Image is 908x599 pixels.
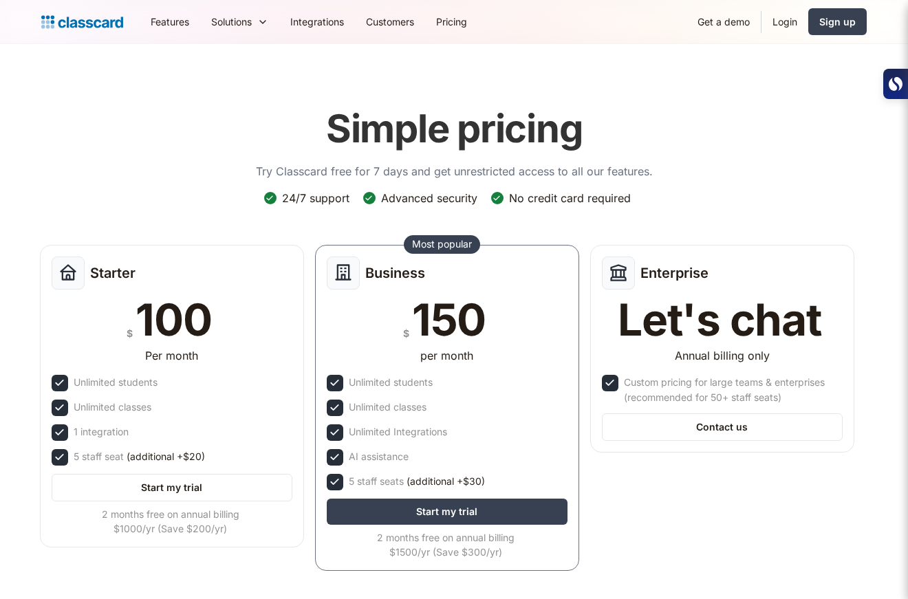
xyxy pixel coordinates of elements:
div: Annual billing only [675,347,770,364]
div: AI assistance [349,449,409,464]
div: Unlimited students [349,375,433,390]
div: 2 months free on annual billing $1500/yr (Save $300/yr) [327,530,565,559]
div: 2 months free on annual billing $1000/yr (Save $200/yr) [52,507,290,536]
a: Start my trial [52,474,292,501]
div: 100 [136,298,211,342]
div: Let's chat [618,298,821,342]
div: Unlimited classes [74,400,151,415]
div: Most popular [412,237,472,251]
span: (additional +$30) [407,474,485,489]
a: home [41,12,123,32]
div: 24/7 support [282,190,349,206]
a: Login [761,6,808,37]
p: Try Classcard free for 7 days and get unrestricted access to all our features. [256,163,653,179]
a: Pricing [425,6,478,37]
div: Advanced security [381,190,477,206]
a: Customers [355,6,425,37]
a: Sign up [808,8,867,35]
div: Solutions [211,14,252,29]
div: Unlimited classes [349,400,426,415]
div: 1 integration [74,424,129,439]
h2: Business [365,265,425,281]
a: Integrations [279,6,355,37]
div: 5 staff seats [349,474,485,489]
a: Contact us [602,413,843,441]
div: per month [420,347,473,364]
div: 5 staff seat [74,449,205,464]
div: Unlimited Integrations [349,424,447,439]
div: Sign up [819,14,856,29]
div: No credit card required [509,190,631,206]
span: (additional +$20) [127,449,205,464]
div: $ [403,325,409,342]
div: 150 [412,298,486,342]
a: Start my trial [327,499,567,525]
div: Per month [145,347,198,364]
h2: Starter [90,265,136,281]
div: Solutions [200,6,279,37]
h2: Enterprise [640,265,709,281]
div: Custom pricing for large teams & enterprises (recommended for 50+ staff seats) [624,375,840,405]
h1: Simple pricing [326,106,583,152]
div: $ [127,325,133,342]
div: Unlimited students [74,375,158,390]
a: Get a demo [687,6,761,37]
a: Features [140,6,200,37]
